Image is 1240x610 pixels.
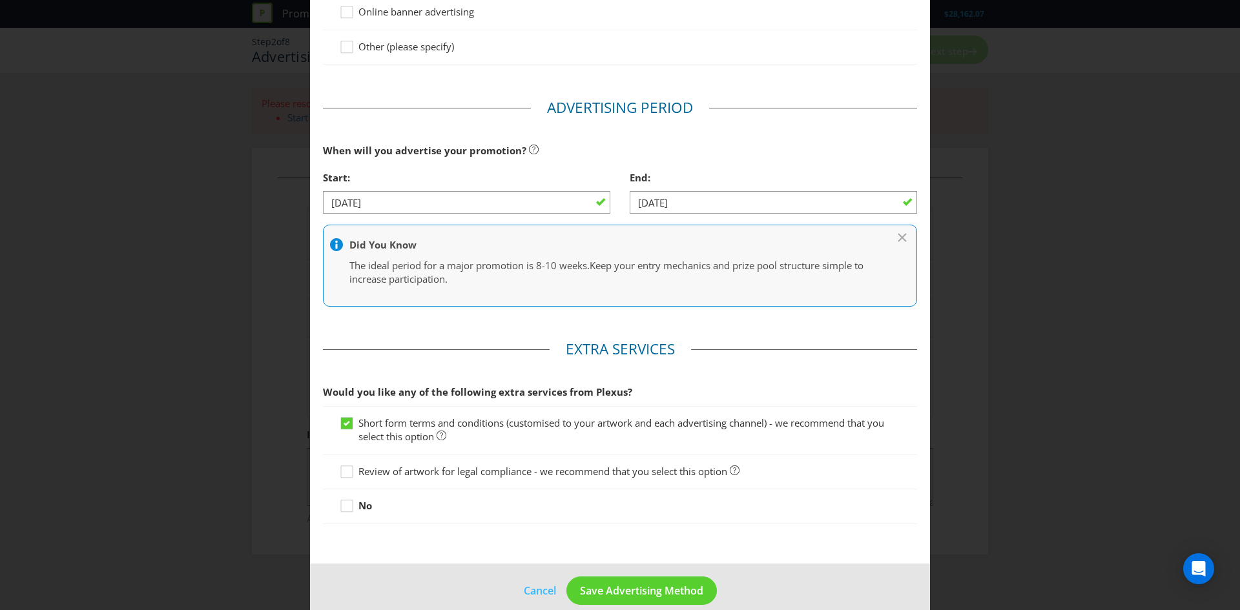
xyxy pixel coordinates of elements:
[580,584,703,598] span: Save Advertising Method
[358,465,727,478] span: Review of artwork for legal compliance - we recommend that you select this option
[1183,553,1214,584] div: Open Intercom Messenger
[349,259,590,272] span: The ideal period for a major promotion is 8-10 weeks.
[630,165,917,191] div: End:
[323,144,526,157] span: When will you advertise your promotion?
[358,416,884,443] span: Short form terms and conditions (customised to your artwork and each advertising channel) - we re...
[358,40,454,53] span: Other (please specify)
[523,583,557,599] a: Cancel
[531,97,709,118] legend: Advertising Period
[630,191,917,214] input: DD/MM/YY
[323,191,610,214] input: DD/MM/YY
[349,259,863,285] span: Keep your entry mechanics and prize pool structure simple to increase participation.
[323,165,610,191] div: Start:
[566,576,717,605] button: Save Advertising Method
[358,5,474,18] span: Online banner advertising
[323,385,632,398] span: Would you like any of the following extra services from Plexus?
[550,339,691,360] legend: Extra Services
[358,499,372,512] strong: No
